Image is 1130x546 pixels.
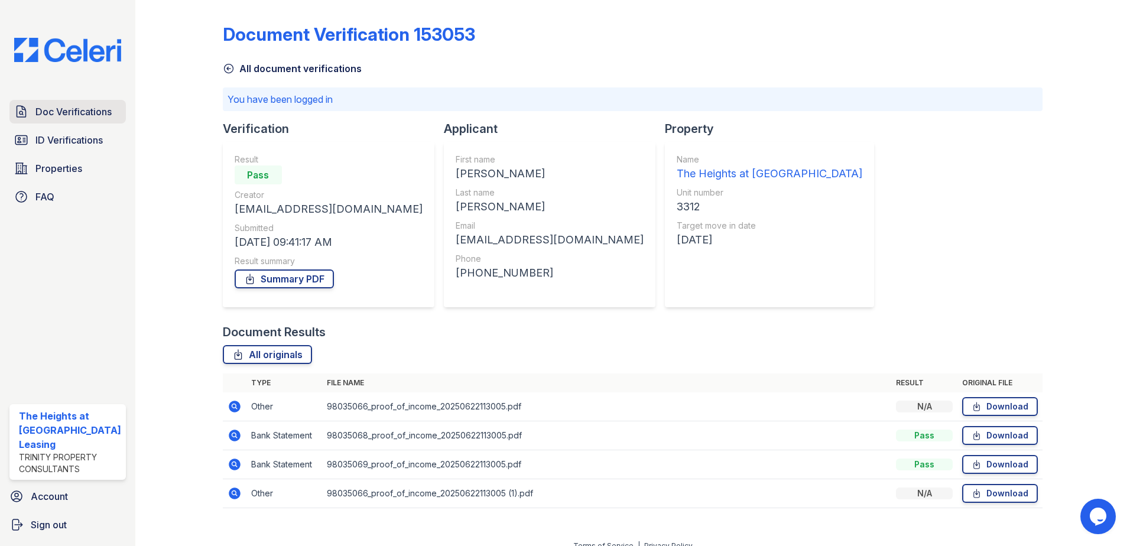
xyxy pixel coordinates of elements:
[962,455,1038,474] a: Download
[5,513,131,537] a: Sign out
[235,269,334,288] a: Summary PDF
[677,154,862,182] a: Name The Heights at [GEOGRAPHIC_DATA]
[677,220,862,232] div: Target move in date
[35,190,54,204] span: FAQ
[235,255,423,267] div: Result summary
[228,92,1038,106] p: You have been logged in
[223,324,326,340] div: Document Results
[456,154,644,165] div: First name
[19,451,121,475] div: Trinity Property Consultants
[896,401,953,412] div: N/A
[896,430,953,441] div: Pass
[962,426,1038,445] a: Download
[235,234,423,251] div: [DATE] 09:41:17 AM
[246,373,322,392] th: Type
[31,518,67,532] span: Sign out
[246,479,322,508] td: Other
[322,479,892,508] td: 98035066_proof_of_income_20250622113005 (1).pdf
[5,38,131,62] img: CE_Logo_Blue-a8612792a0a2168367f1c8372b55b34899dd931a85d93a1a3d3e32e68fde9ad4.png
[235,201,423,217] div: [EMAIL_ADDRESS][DOMAIN_NAME]
[223,121,444,137] div: Verification
[896,459,953,470] div: Pass
[677,199,862,215] div: 3312
[456,165,644,182] div: [PERSON_NAME]
[223,345,312,364] a: All originals
[19,409,121,451] div: The Heights at [GEOGRAPHIC_DATA] Leasing
[665,121,884,137] div: Property
[9,128,126,152] a: ID Verifications
[677,187,862,199] div: Unit number
[223,61,362,76] a: All document verifications
[456,220,644,232] div: Email
[223,24,475,45] div: Document Verification 153053
[246,392,322,421] td: Other
[235,189,423,201] div: Creator
[235,165,282,184] div: Pass
[246,450,322,479] td: Bank Statement
[235,222,423,234] div: Submitted
[957,373,1043,392] th: Original file
[35,133,103,147] span: ID Verifications
[322,392,892,421] td: 98035066_proof_of_income_20250622113005.pdf
[235,154,423,165] div: Result
[677,165,862,182] div: The Heights at [GEOGRAPHIC_DATA]
[5,485,131,508] a: Account
[891,373,957,392] th: Result
[9,100,126,123] a: Doc Verifications
[962,397,1038,416] a: Download
[9,157,126,180] a: Properties
[31,489,68,503] span: Account
[456,199,644,215] div: [PERSON_NAME]
[35,105,112,119] span: Doc Verifications
[456,253,644,265] div: Phone
[677,232,862,248] div: [DATE]
[896,487,953,499] div: N/A
[677,154,862,165] div: Name
[322,373,892,392] th: File name
[35,161,82,175] span: Properties
[9,185,126,209] a: FAQ
[322,421,892,450] td: 98035068_proof_of_income_20250622113005.pdf
[456,232,644,248] div: [EMAIL_ADDRESS][DOMAIN_NAME]
[962,484,1038,503] a: Download
[456,187,644,199] div: Last name
[246,421,322,450] td: Bank Statement
[456,265,644,281] div: [PHONE_NUMBER]
[322,450,892,479] td: 98035069_proof_of_income_20250622113005.pdf
[1080,499,1118,534] iframe: chat widget
[444,121,665,137] div: Applicant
